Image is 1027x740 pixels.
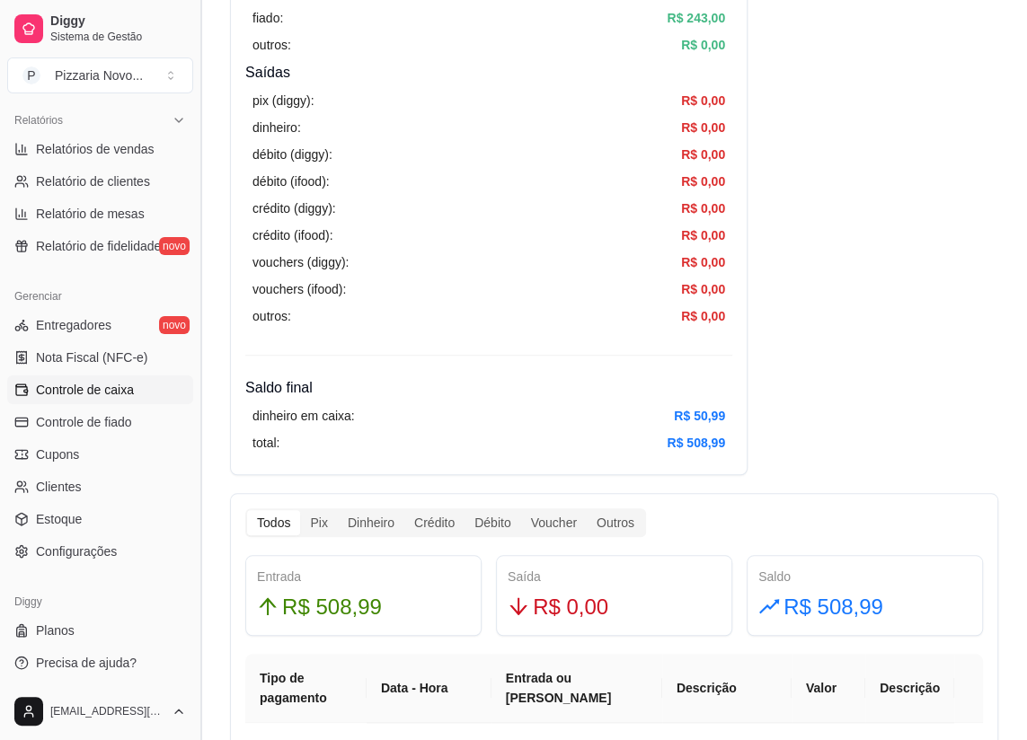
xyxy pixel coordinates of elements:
a: Clientes [7,472,193,501]
span: Cupons [36,445,79,463]
div: Saída [508,567,721,586]
a: Estoque [7,505,193,533]
div: Voucher [521,510,587,535]
a: Planos [7,616,193,645]
article: R$ 0,00 [681,91,725,110]
th: Data - Hora [367,654,491,723]
span: Entregadores [36,316,111,334]
article: R$ 0,00 [681,306,725,326]
article: crédito (ifood): [252,225,332,245]
article: crédito (diggy): [252,198,336,218]
a: Relatórios de vendas [7,135,193,163]
span: R$ 508,99 [282,590,382,624]
article: débito (diggy): [252,145,332,164]
span: Controle de caixa [36,381,134,399]
span: P [22,66,40,84]
span: Estoque [36,510,82,528]
a: Nota Fiscal (NFC-e) [7,343,193,372]
article: débito (ifood): [252,172,330,191]
span: Diggy [50,13,186,30]
article: vouchers (ifood): [252,279,346,299]
th: Descrição [662,654,792,723]
a: Controle de caixa [7,375,193,404]
span: rise [758,595,780,617]
a: Relatório de mesas [7,199,193,228]
a: DiggySistema de Gestão [7,7,193,50]
div: Crédito [404,510,465,535]
span: Clientes [36,478,82,496]
article: R$ 0,00 [681,252,725,272]
article: total: [252,433,279,453]
button: [EMAIL_ADDRESS][DOMAIN_NAME] [7,690,193,733]
span: R$ 0,00 [533,590,608,624]
article: R$ 0,00 [681,225,725,245]
h4: Saídas [245,62,732,84]
a: Precisa de ajuda? [7,648,193,677]
th: Descrição [865,654,954,723]
button: Select a team [7,57,193,93]
a: Relatório de fidelidadenovo [7,232,193,260]
div: Gerenciar [7,282,193,311]
a: Configurações [7,537,193,566]
article: R$ 508,99 [667,433,725,453]
span: arrow-down [508,595,529,617]
article: outros: [252,35,291,55]
article: R$ 0,00 [681,35,725,55]
div: Pizzaria Novo ... [55,66,143,84]
span: Sistema de Gestão [50,30,186,44]
th: Valor [792,654,865,723]
span: Nota Fiscal (NFC-e) [36,348,147,366]
div: Entrada [257,567,470,586]
span: Relatórios de vendas [36,140,155,158]
article: R$ 0,00 [681,279,725,299]
span: Relatórios [14,113,63,128]
article: vouchers (diggy): [252,252,349,272]
h4: Saldo final [245,377,732,399]
span: R$ 508,99 [784,590,883,624]
article: R$ 243,00 [667,8,725,28]
article: R$ 0,00 [681,145,725,164]
div: Saldo [758,567,971,586]
article: R$ 50,99 [674,406,725,426]
article: dinheiro: [252,118,301,137]
article: dinheiro em caixa: [252,406,355,426]
span: Relatório de mesas [36,205,145,223]
span: Planos [36,621,75,639]
span: arrow-up [257,595,279,617]
span: Relatório de clientes [36,172,150,190]
th: Entrada ou [PERSON_NAME] [491,654,662,723]
th: Tipo de pagamento [245,654,367,723]
a: Controle de fiado [7,408,193,436]
article: outros: [252,306,291,326]
div: Débito [465,510,520,535]
article: pix (diggy): [252,91,314,110]
div: Dinheiro [338,510,404,535]
span: Controle de fiado [36,413,132,431]
div: Pix [300,510,337,535]
a: Cupons [7,440,193,469]
span: Relatório de fidelidade [36,237,161,255]
article: R$ 0,00 [681,118,725,137]
div: Outros [587,510,644,535]
a: Entregadoresnovo [7,311,193,339]
a: Relatório de clientes [7,167,193,196]
article: R$ 0,00 [681,198,725,218]
div: Todos [247,510,300,535]
span: Configurações [36,542,117,560]
span: [EMAIL_ADDRESS][DOMAIN_NAME] [50,704,164,718]
article: R$ 0,00 [681,172,725,191]
article: fiado: [252,8,283,28]
div: Diggy [7,587,193,616]
span: Precisa de ajuda? [36,654,137,672]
